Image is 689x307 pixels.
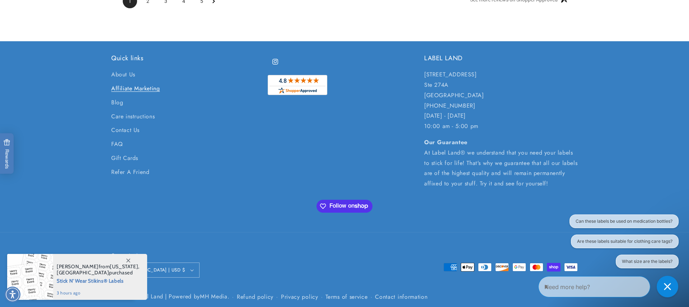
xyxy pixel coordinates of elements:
[424,70,578,132] p: [STREET_ADDRESS] Ste 274A [GEOGRAPHIC_DATA] [PHONE_NUMBER] [DATE] - [DATE] 10:00 am - 5:00 pm
[111,292,163,301] small: © 2025,
[111,54,265,62] h2: Quick links
[5,287,20,302] div: Accessibility Menu
[111,70,135,82] a: About Us
[538,273,682,300] iframe: Gorgias Floating Chat
[4,139,10,169] span: Rewards
[111,123,140,137] a: Contact Us
[424,54,578,62] h2: LABEL LAND
[111,137,123,151] a: FAQ
[111,165,149,179] a: Refer A Friend
[111,96,123,110] a: Blog
[111,151,138,165] a: Gift Cards
[111,82,160,96] a: Affiliate Marketing
[110,263,138,270] span: [US_STATE]
[111,263,200,278] button: [GEOGRAPHIC_DATA] | USD $
[424,138,468,146] strong: Our Guarantee
[375,292,427,302] a: Contact information
[57,276,140,285] span: Stick N' Wear Stikins® Labels
[57,264,140,276] span: from , purchased
[119,266,185,274] span: [GEOGRAPHIC_DATA] | USD $
[325,292,367,302] a: Terms of service
[566,214,682,275] iframe: Gorgias live chat conversation starters
[111,110,155,124] a: Care instructions
[57,290,140,296] span: 3 hours ago
[111,252,200,259] h2: Country/region
[6,250,91,271] iframe: Sign Up via Text for Offers
[268,75,327,99] a: shopperapproved.com
[281,292,318,302] a: Privacy policy
[424,137,578,189] p: At Label Land® we understand that you need your labels to stick for life! That's why we guarantee...
[135,292,163,301] a: Label Land
[57,269,109,276] span: [GEOGRAPHIC_DATA]
[165,292,230,301] small: | Powered by .
[200,292,228,301] a: MH Media - open in a new tab
[237,292,273,302] a: Refund policy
